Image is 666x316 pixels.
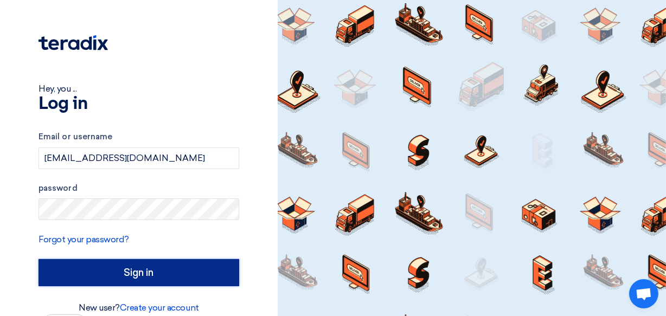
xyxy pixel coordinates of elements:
input: Enter your business email or username [39,147,239,169]
a: Open chat [629,279,658,308]
img: Teradix logo [39,35,108,50]
font: New user? [79,302,120,313]
input: Sign in [39,259,239,286]
font: Log in [39,95,87,113]
a: Forgot your password? [39,234,129,244]
a: Create your account [120,302,199,313]
font: password [39,183,78,193]
font: Email or username [39,132,112,141]
font: Hey, you ... [39,83,76,94]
